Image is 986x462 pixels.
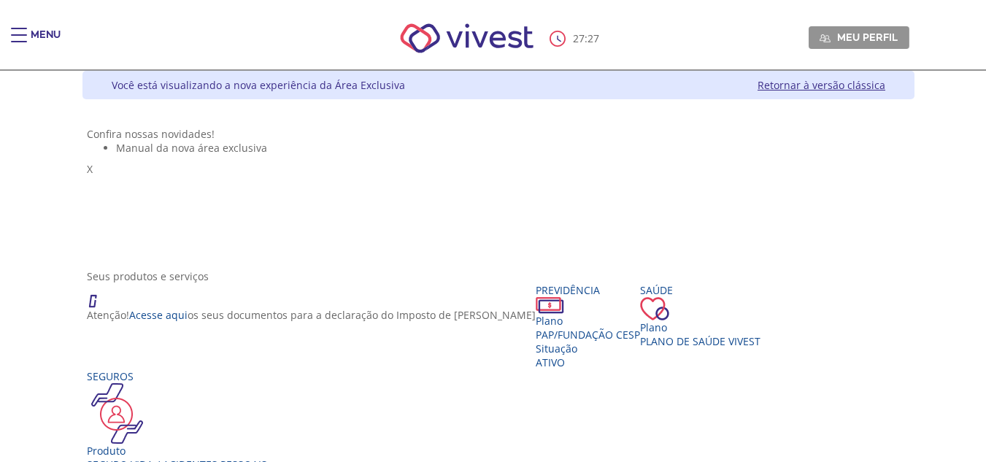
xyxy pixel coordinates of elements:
div: Você está visualizando a nova experiência da Área Exclusiva [112,78,405,92]
img: Vivest [384,7,550,69]
div: : [550,31,602,47]
span: Meu perfil [837,31,898,44]
img: ico_dinheiro.png [536,297,564,314]
span: X [87,162,93,176]
span: 27 [588,31,599,45]
span: Manual da nova área exclusiva [116,141,267,155]
span: Ativo [536,355,565,369]
a: Retornar à versão clássica [758,78,885,92]
section: <span lang="pt-BR" dir="ltr">Visualizador do Conteúdo da Web</span> 1 [87,127,910,255]
div: Saúde [640,283,760,297]
div: Seus produtos e serviços [87,269,910,283]
div: Plano [536,314,640,328]
img: ico_atencao.png [87,283,112,308]
span: PAP/Fundação CESP [536,328,640,342]
p: Atenção! os seus documentos para a declaração do Imposto de [PERSON_NAME] [87,308,536,322]
img: Meu perfil [820,33,831,44]
img: ico_coracao.png [640,297,669,320]
div: Previdência [536,283,640,297]
div: Menu [31,28,61,57]
div: Seguros [87,369,267,383]
div: Confira nossas novidades! [87,127,910,141]
a: Acesse aqui [129,308,188,322]
img: ico_seguros.png [87,383,147,444]
div: Produto [87,444,267,458]
a: Saúde PlanoPlano de Saúde VIVEST [640,283,760,348]
a: Meu perfil [809,26,909,48]
span: Plano de Saúde VIVEST [640,334,760,348]
span: 27 [573,31,585,45]
div: Plano [640,320,760,334]
div: Situação [536,342,640,355]
a: Previdência PlanoPAP/Fundação CESP SituaçãoAtivo [536,283,640,369]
